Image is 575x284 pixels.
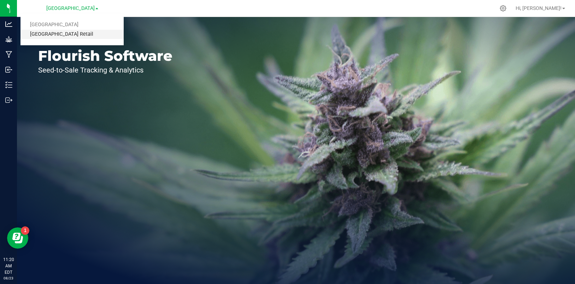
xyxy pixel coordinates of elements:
[499,5,507,12] div: Manage settings
[5,81,12,88] inline-svg: Inventory
[38,49,172,63] p: Flourish Software
[20,30,124,39] a: [GEOGRAPHIC_DATA] Retail
[20,20,124,30] a: [GEOGRAPHIC_DATA]
[46,5,95,11] span: [GEOGRAPHIC_DATA]
[5,51,12,58] inline-svg: Manufacturing
[3,276,14,281] p: 08/23
[516,5,562,11] span: Hi, [PERSON_NAME]!
[7,227,28,249] iframe: Resource center
[38,66,172,74] p: Seed-to-Sale Tracking & Analytics
[5,36,12,43] inline-svg: Grow
[5,97,12,104] inline-svg: Outbound
[5,21,12,28] inline-svg: Analytics
[3,256,14,276] p: 11:20 AM EDT
[21,226,29,235] iframe: Resource center unread badge
[5,66,12,73] inline-svg: Inbound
